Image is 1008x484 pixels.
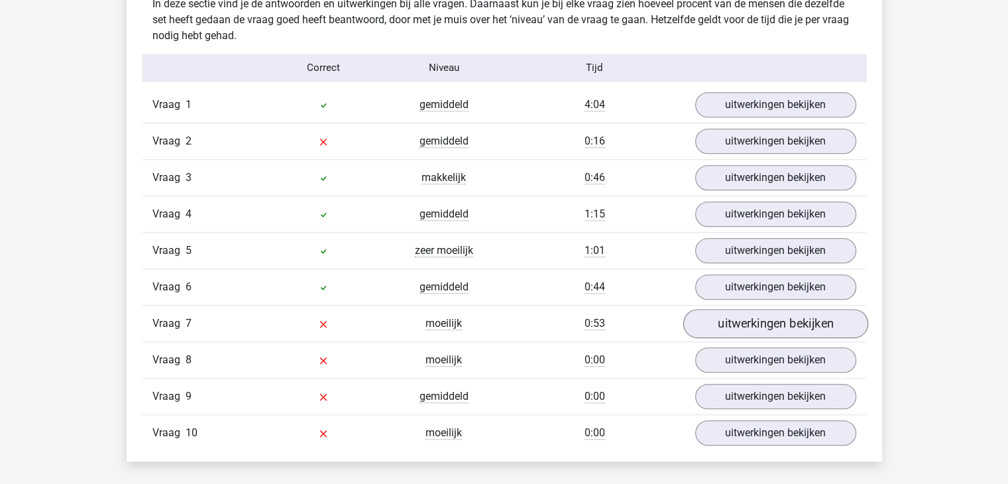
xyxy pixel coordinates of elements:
[263,60,384,76] div: Correct
[186,244,192,257] span: 5
[585,353,605,367] span: 0:00
[152,206,186,222] span: Vraag
[152,170,186,186] span: Vraag
[504,60,685,76] div: Tijd
[152,316,186,332] span: Vraag
[420,208,469,221] span: gemiddeld
[186,280,192,293] span: 6
[152,133,186,149] span: Vraag
[695,202,856,227] a: uitwerkingen bekijken
[585,171,605,184] span: 0:46
[585,208,605,221] span: 1:15
[695,384,856,409] a: uitwerkingen bekijken
[186,135,192,147] span: 2
[695,129,856,154] a: uitwerkingen bekijken
[585,390,605,403] span: 0:00
[695,92,856,117] a: uitwerkingen bekijken
[695,274,856,300] a: uitwerkingen bekijken
[420,390,469,403] span: gemiddeld
[695,165,856,190] a: uitwerkingen bekijken
[585,317,605,330] span: 0:53
[425,353,462,367] span: moeilijk
[152,279,186,295] span: Vraag
[695,347,856,373] a: uitwerkingen bekijken
[415,244,473,257] span: zeer moeilijk
[585,244,605,257] span: 1:01
[683,309,868,338] a: uitwerkingen bekijken
[186,353,192,366] span: 8
[425,426,462,440] span: moeilijk
[186,426,197,439] span: 10
[152,352,186,368] span: Vraag
[585,98,605,111] span: 4:04
[152,425,186,441] span: Vraag
[421,171,466,184] span: makkelijk
[186,171,192,184] span: 3
[695,238,856,263] a: uitwerkingen bekijken
[186,208,192,220] span: 4
[420,98,469,111] span: gemiddeld
[186,98,192,111] span: 1
[425,317,462,330] span: moeilijk
[420,280,469,294] span: gemiddeld
[585,426,605,440] span: 0:00
[186,390,192,402] span: 9
[152,389,186,404] span: Vraag
[152,243,186,259] span: Vraag
[695,420,856,446] a: uitwerkingen bekijken
[585,280,605,294] span: 0:44
[152,97,186,113] span: Vraag
[420,135,469,148] span: gemiddeld
[384,60,504,76] div: Niveau
[585,135,605,148] span: 0:16
[186,317,192,330] span: 7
